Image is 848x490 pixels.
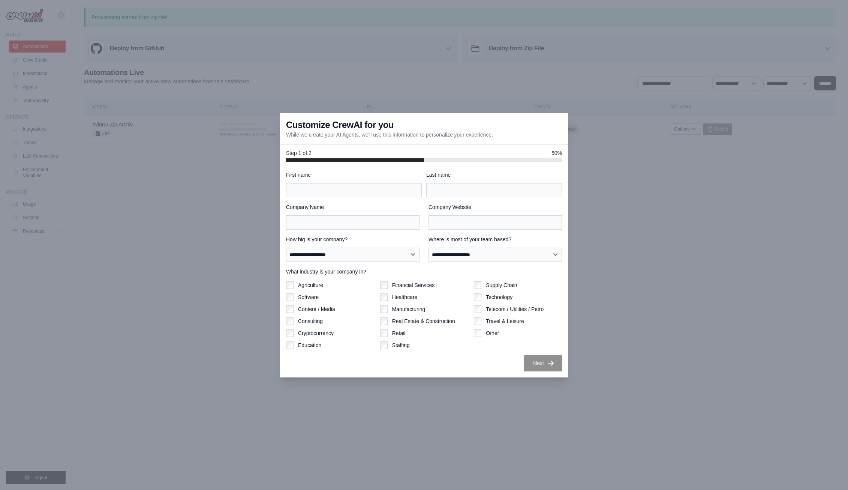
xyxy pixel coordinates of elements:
[298,281,323,289] label: Agriculture
[298,341,321,349] label: Education
[486,281,517,289] label: Supply Chain
[298,329,334,337] label: Cryptocurrency
[298,317,323,325] label: Consulting
[286,268,562,275] label: What industry is your company in?
[392,317,455,325] label: Real Estate & Construction
[298,293,319,301] label: Software
[428,236,562,243] label: Where is most of your team based?
[551,149,562,157] span: 50%
[286,236,420,243] label: How big is your company?
[392,341,410,349] label: Staffing
[286,119,394,131] h3: Customize CrewAI for you
[486,329,499,337] label: Other
[286,149,312,157] span: Step 1 of 2
[286,203,420,211] label: Company Name
[298,305,335,313] label: Content / Media
[486,293,512,301] label: Technology
[428,203,562,211] label: Company Website
[486,305,544,313] label: Telecom / Utilities / Petro
[392,281,435,289] label: Financial Services
[426,171,562,179] label: Last name
[524,355,562,371] button: Next
[392,293,418,301] label: Healthcare
[392,329,406,337] label: Retail
[286,171,422,179] label: First name
[286,131,493,138] p: While we create your AI Agents, we'll use this information to personalize your experience.
[486,317,524,325] label: Travel & Leisure
[392,305,425,313] label: Manufacturing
